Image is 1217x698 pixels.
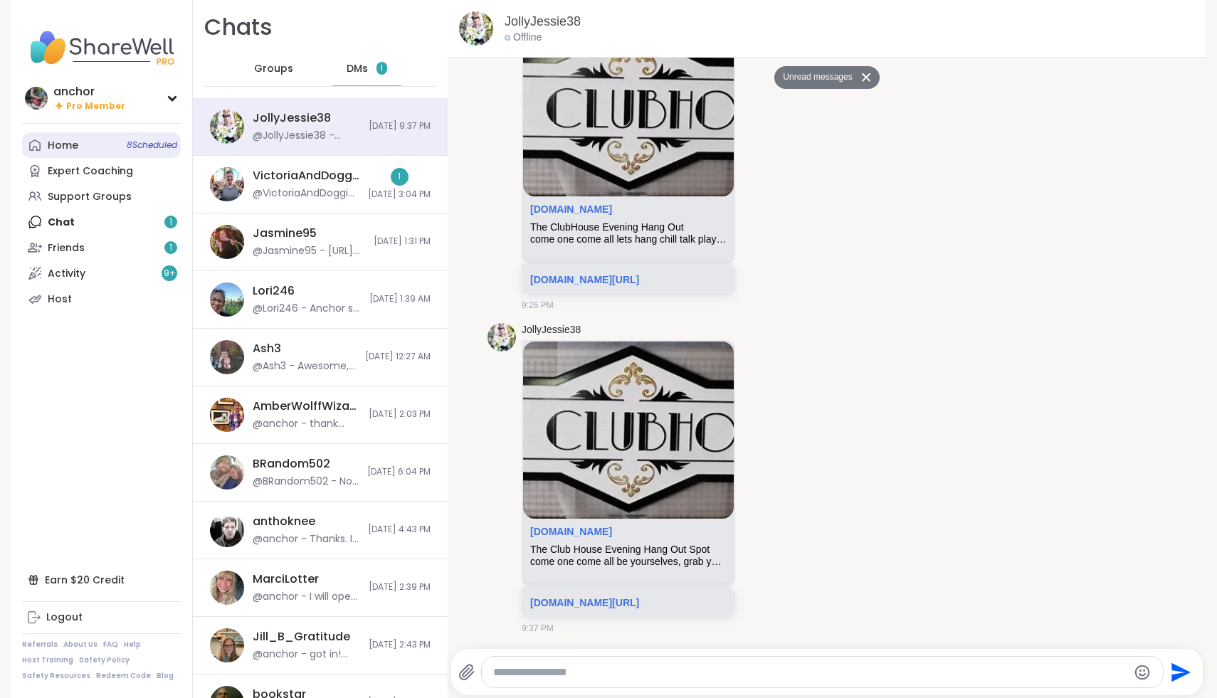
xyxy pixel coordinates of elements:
img: https://sharewell-space-live.sfo3.digitaloceanspaces.com/user-generated/5690214f-3394-4b7a-9405-4... [210,282,244,317]
div: Jasmine95 [253,226,317,241]
img: https://sharewell-space-live.sfo3.digitaloceanspaces.com/user-generated/9a5601ee-7e1f-42be-b53e-4... [210,398,244,432]
div: @anchor - I will open a spot for you 15min before session starts. I’m setting an alarm. Looking f... [253,590,360,604]
a: Logout [22,605,181,630]
span: 8 Scheduled [127,139,177,151]
a: Expert Coaching [22,158,181,184]
span: [DATE] 9:37 PM [369,120,431,132]
img: https://sharewell-space-live.sfo3.digitaloceanspaces.com/user-generated/127af2b2-1259-4cf0-9fd7-7... [210,455,244,490]
div: @Ash3 - Awesome, thank you!!!! Me too!! [253,359,357,374]
div: @anchor - thank you! [253,417,360,431]
div: @Lori246 - Anchor so appreciate your remarkable human being you are 💕 [253,302,361,316]
div: Lori246 [253,283,295,299]
a: [DOMAIN_NAME][URL] [530,597,639,608]
div: Ash3 [253,341,281,356]
img: https://sharewell-space-live.sfo3.digitaloceanspaces.com/user-generated/3602621c-eaa5-4082-863a-9... [210,110,244,144]
img: The ClubHouse Evening Hang Out [523,19,734,196]
img: https://sharewell-space-live.sfo3.digitaloceanspaces.com/user-generated/3602621c-eaa5-4082-863a-9... [488,323,516,351]
img: https://sharewell-space-live.sfo3.digitaloceanspaces.com/user-generated/0818d3a5-ec43-4745-9685-c... [210,225,244,259]
a: Redeem Code [96,671,151,681]
a: JollyJessie38 [505,13,581,31]
span: [DATE] 12:27 AM [365,351,431,363]
div: BRandom502 [253,456,330,472]
a: Safety Resources [22,671,90,681]
span: 1 [380,63,383,75]
div: VictoriaAndDoggie [253,168,359,184]
div: Friends [48,241,85,255]
button: Send [1164,656,1196,688]
div: come one come all lets hang chill talk play games and enjoy the night together this is a chill zo... [530,233,727,245]
div: The ClubHouse Evening Hang Out [530,221,727,233]
div: Logout [46,610,83,625]
div: The Club House Evening Hang Out Spot [530,544,727,556]
textarea: Type your message [493,665,1127,680]
a: FAQ [103,640,118,650]
span: [DATE] 1:31 PM [374,236,431,248]
a: About Us [63,640,98,650]
div: @Jasmine95 - [URL][DOMAIN_NAME] [253,244,365,258]
span: 1 [169,242,172,254]
div: @VictoriaAndDoggie - Love the idea for viewing options and pricing in the event description. How ... [253,186,359,201]
a: Friends1 [22,235,181,260]
a: Referrals [22,640,58,650]
a: Help [124,640,141,650]
span: [DATE] 6:04 PM [367,466,431,478]
div: come one come all be yourselves, grab your favorite beverage of choice, a snack, pull up a chair ... [530,556,727,568]
a: Host [22,286,181,312]
img: https://sharewell-space-live.sfo3.digitaloceanspaces.com/user-generated/cca46633-8413-4581-a5b3-c... [210,167,244,201]
span: Groups [254,62,293,76]
div: @JollyJessie38 - [URL][DOMAIN_NAME] [253,129,360,143]
div: anchor [53,84,125,100]
span: [DATE] 2:43 PM [369,639,431,651]
span: [DATE] 2:03 PM [369,408,431,421]
img: The Club House Evening Hang Out Spot [523,342,734,519]
div: @anchor - got in! thanks. [253,647,360,662]
div: 1 [391,168,409,186]
div: Earn $20 Credit [22,567,181,593]
a: Blog [157,671,174,681]
span: DMs [347,62,368,76]
a: Safety Policy [79,655,130,665]
div: @anchor - Thanks. I appreciate it. [253,532,359,546]
a: Home8Scheduled [22,132,181,158]
div: @BRandom502 - No worries. Thanks. I hope you have a great session and I'll try to catch the next ... [253,475,359,489]
div: MarciLotter [253,571,319,587]
div: AmberWolffWizard [253,398,360,414]
a: JollyJessie38 [522,323,581,337]
span: [DATE] 4:43 PM [368,524,431,536]
img: https://sharewell-space-live.sfo3.digitaloceanspaces.com/user-generated/2564abe4-c444-4046-864b-7... [210,628,244,662]
img: ShareWell Nav Logo [22,23,181,73]
div: Home [48,139,78,153]
img: https://sharewell-space-live.sfo3.digitaloceanspaces.com/user-generated/f90168fc-5350-47e1-ad60-3... [210,513,244,547]
span: [DATE] 2:39 PM [369,581,431,593]
img: https://sharewell-space-live.sfo3.digitaloceanspaces.com/user-generated/7a3b2c34-6725-4fc7-97ef-c... [210,571,244,605]
div: Jill_B_Gratitude [253,629,350,645]
img: https://sharewell-space-live.sfo3.digitaloceanspaces.com/user-generated/3602621c-eaa5-4082-863a-9... [459,11,493,46]
h1: Chats [204,11,273,43]
img: anchor [25,87,48,110]
div: Host [48,292,72,307]
img: https://sharewell-space-live.sfo3.digitaloceanspaces.com/user-generated/9e22d4b8-9814-487a-b0d5-6... [210,340,244,374]
a: Support Groups [22,184,181,209]
span: [DATE] 3:04 PM [368,189,431,201]
button: Emoji picker [1134,664,1151,681]
span: [DATE] 1:39 AM [369,293,431,305]
a: Attachment [530,526,612,537]
button: Unread messages [774,66,856,89]
div: Activity [48,267,85,281]
a: [DOMAIN_NAME][URL] [530,274,639,285]
span: Pro Member [66,100,125,112]
div: anthoknee [253,514,315,529]
div: JollyJessie38 [253,110,331,126]
span: 9:37 PM [522,622,554,635]
a: Attachment [530,203,612,215]
a: Activity9+ [22,260,181,286]
a: Host Training [22,655,73,665]
span: 9 + [164,268,176,280]
span: 9:26 PM [522,299,554,312]
div: Support Groups [48,190,132,204]
div: Offline [505,31,542,45]
div: Expert Coaching [48,164,133,179]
